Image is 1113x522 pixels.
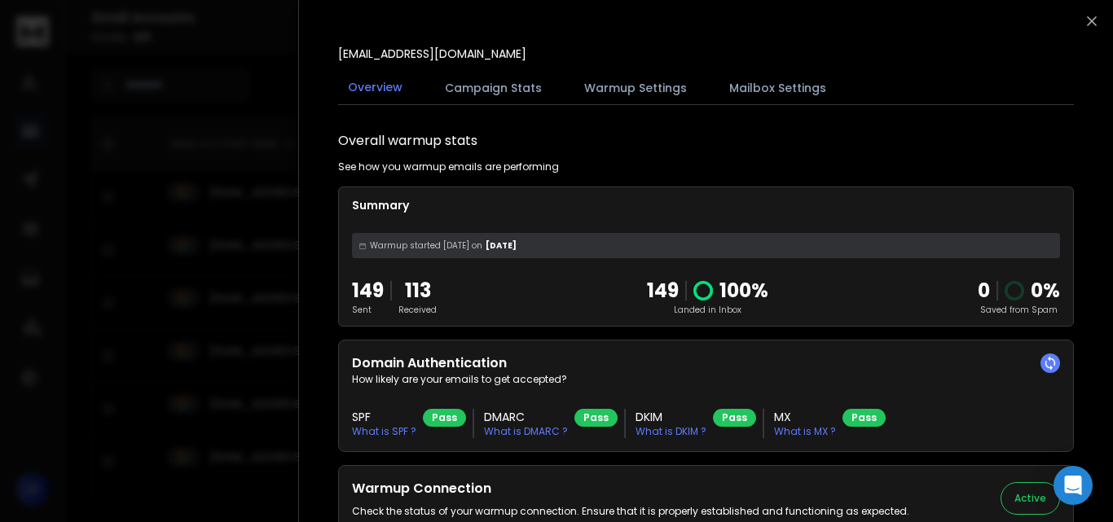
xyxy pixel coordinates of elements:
span: Warmup started [DATE] on [370,239,482,252]
p: See how you warmup emails are performing [338,160,559,173]
p: 149 [647,278,679,304]
p: Check the status of your warmup connection. Ensure that it is properly established and functionin... [352,505,909,518]
p: [EMAIL_ADDRESS][DOMAIN_NAME] [338,46,526,62]
p: What is DMARC ? [484,425,568,438]
button: Warmup Settings [574,70,697,106]
div: Pass [423,409,466,427]
p: 149 [352,278,384,304]
h3: DMARC [484,409,568,425]
p: 100 % [719,278,768,304]
p: 0 % [1031,278,1060,304]
p: Received [398,304,437,316]
strong: 0 [978,277,990,304]
button: Active [1001,482,1060,515]
p: Summary [352,197,1060,213]
p: 113 [398,278,437,304]
div: Open Intercom Messenger [1054,466,1093,505]
button: Mailbox Settings [719,70,836,106]
button: Overview [338,69,412,107]
p: What is DKIM ? [636,425,706,438]
h3: SPF [352,409,416,425]
div: Pass [574,409,618,427]
h3: MX [774,409,836,425]
h2: Warmup Connection [352,479,909,498]
p: Landed in Inbox [647,304,768,316]
div: Pass [713,409,756,427]
p: Sent [352,304,384,316]
h2: Domain Authentication [352,353,1060,373]
h3: DKIM [636,409,706,425]
div: Pass [842,409,886,427]
h1: Overall warmup stats [338,131,477,151]
p: How likely are your emails to get accepted? [352,373,1060,386]
div: [DATE] [352,233,1060,258]
p: What is MX ? [774,425,836,438]
p: Saved from Spam [978,304,1060,316]
p: What is SPF ? [352,425,416,438]
button: Campaign Stats [435,70,552,106]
